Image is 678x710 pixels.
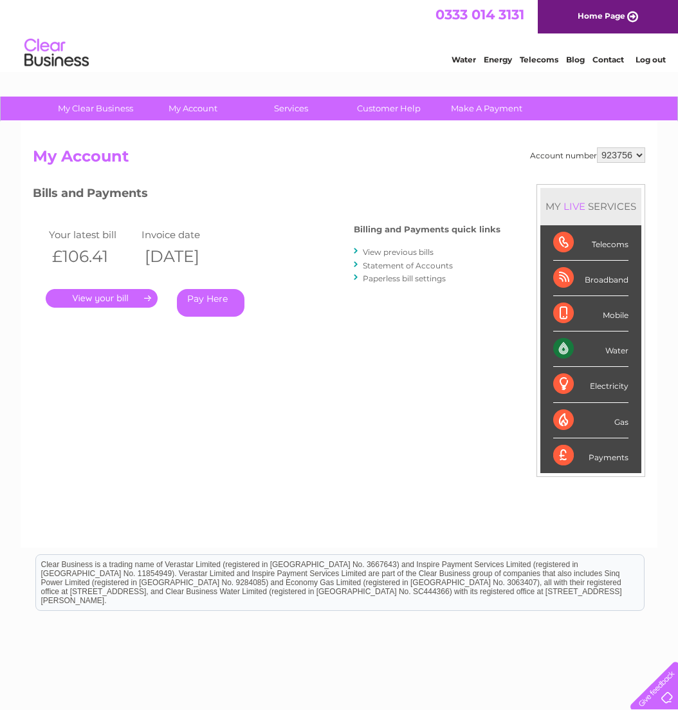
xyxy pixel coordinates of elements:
a: Paperless bill settings [363,274,446,283]
a: . [46,289,158,308]
th: £106.41 [46,243,138,270]
a: Energy [484,55,512,64]
a: Water [452,55,476,64]
div: Water [553,332,628,367]
div: Gas [553,403,628,438]
div: Telecoms [553,225,628,261]
td: Your latest bill [46,226,138,243]
a: View previous bills [363,247,434,257]
a: Make A Payment [434,97,540,120]
h2: My Account [33,147,645,172]
div: Account number [530,147,645,163]
a: 0333 014 3131 [435,6,524,23]
img: logo.png [24,33,89,73]
a: My Clear Business [42,97,149,120]
h4: Billing and Payments quick links [354,225,500,234]
a: Statement of Accounts [363,261,453,270]
th: [DATE] [138,243,231,270]
div: Clear Business is a trading name of Verastar Limited (registered in [GEOGRAPHIC_DATA] No. 3667643... [36,7,644,62]
a: Log out [636,55,666,64]
a: Blog [566,55,585,64]
a: Customer Help [336,97,442,120]
a: Pay Here [177,289,244,317]
div: Broadband [553,261,628,296]
td: Invoice date [138,226,231,243]
div: LIVE [561,200,588,212]
a: Telecoms [520,55,558,64]
div: Mobile [553,296,628,332]
a: My Account [140,97,246,120]
a: Services [238,97,344,120]
div: Electricity [553,367,628,402]
div: MY SERVICES [540,188,641,225]
a: Contact [592,55,624,64]
h3: Bills and Payments [33,184,500,207]
div: Payments [553,438,628,473]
